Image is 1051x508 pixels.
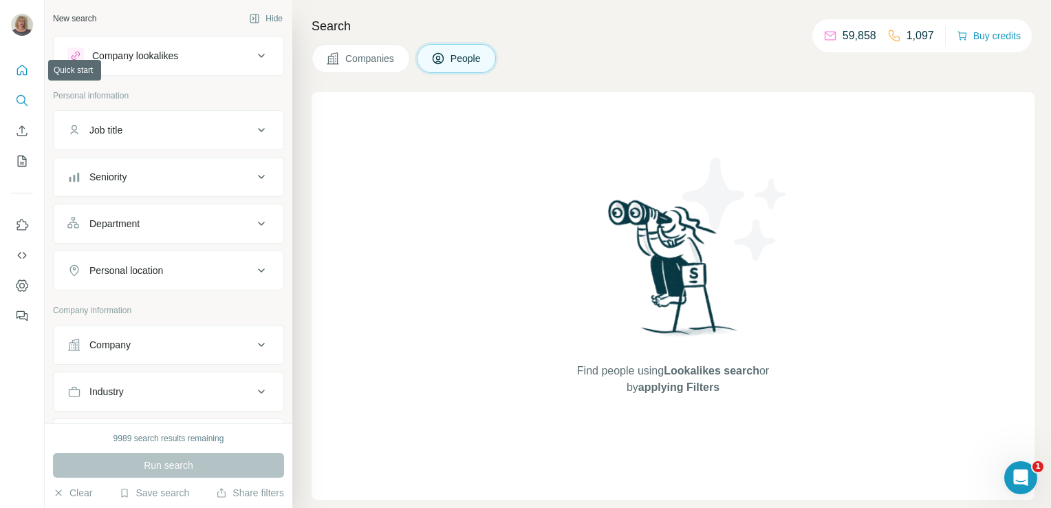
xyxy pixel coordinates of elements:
[53,89,284,102] p: Personal information
[89,217,140,231] div: Department
[89,385,124,399] div: Industry
[11,304,33,328] button: Feedback
[53,486,92,500] button: Clear
[54,422,283,455] button: HQ location
[53,304,284,317] p: Company information
[11,243,33,268] button: Use Surfe API
[216,486,284,500] button: Share filters
[1004,461,1037,494] iframe: Intercom live chat
[907,28,934,44] p: 1,097
[11,88,33,113] button: Search
[54,254,283,287] button: Personal location
[638,381,719,393] span: applying Filters
[92,49,178,63] div: Company lookalikes
[843,28,876,44] p: 59,858
[11,118,33,143] button: Enrich CSV
[54,39,283,72] button: Company lookalikes
[312,17,1034,36] h4: Search
[239,8,292,29] button: Hide
[53,12,96,25] div: New search
[54,375,283,408] button: Industry
[113,432,224,445] div: 9989 search results remaining
[345,52,396,65] span: Companies
[11,149,33,173] button: My lists
[54,114,283,147] button: Job title
[119,486,189,500] button: Save search
[563,363,783,396] span: Find people using or by
[54,160,283,193] button: Seniority
[957,26,1021,45] button: Buy credits
[89,123,122,137] div: Job title
[11,14,33,36] img: Avatar
[89,264,163,277] div: Personal location
[11,213,33,237] button: Use Surfe on LinkedIn
[673,147,797,271] img: Surfe Illustration - Stars
[89,338,131,352] div: Company
[54,328,283,361] button: Company
[664,365,759,377] span: Lookalikes search
[54,207,283,240] button: Department
[11,58,33,83] button: Quick start
[1032,461,1043,472] span: 1
[11,273,33,298] button: Dashboard
[602,196,745,350] img: Surfe Illustration - Woman searching with binoculars
[89,170,127,184] div: Seniority
[451,52,482,65] span: People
